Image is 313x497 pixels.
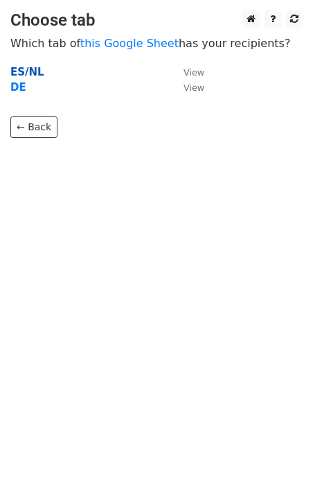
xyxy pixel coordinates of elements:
[10,10,303,30] h3: Choose tab
[10,66,44,78] a: ES/NL
[10,36,303,51] p: Which tab of has your recipients?
[170,81,204,94] a: View
[244,430,313,497] div: 聊天小组件
[10,116,57,138] a: ← Back
[80,37,179,50] a: this Google Sheet
[170,66,204,78] a: View
[184,82,204,93] small: View
[10,81,26,94] a: DE
[244,430,313,497] iframe: Chat Widget
[184,67,204,78] small: View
